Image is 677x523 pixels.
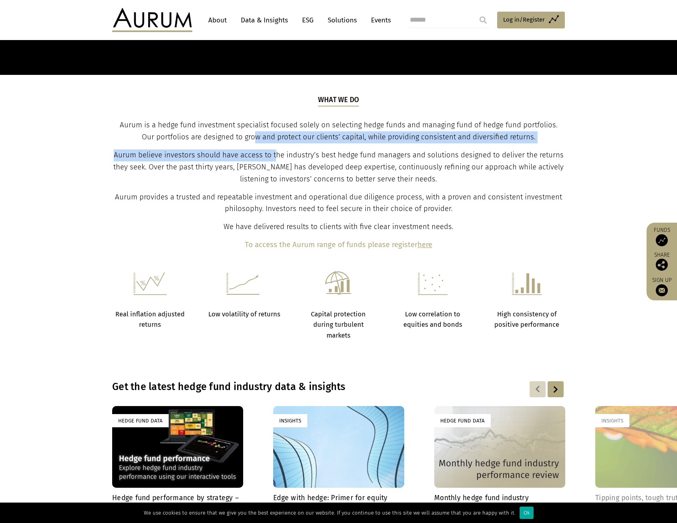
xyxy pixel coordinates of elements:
[434,494,565,511] h4: Monthly hedge fund industry performance review – [DATE]
[318,95,359,106] h5: What we do
[112,8,192,32] img: Aurum
[656,284,668,296] img: Sign up to our newsletter
[273,494,404,511] h4: Edge with hedge: Primer for equity long/short funds
[208,310,280,318] strong: Low volatility of returns
[494,310,559,328] strong: High consistency of positive performance
[273,414,307,427] div: Insights
[112,381,461,393] h3: Get the latest hedge fund industry data & insights
[503,15,545,24] span: Log in/Register
[651,227,673,246] a: Funds
[417,240,432,249] a: here
[115,310,185,328] strong: Real inflation adjusted returns
[311,310,366,339] strong: Capital protection during turbulent markets
[651,277,673,296] a: Sign up
[113,151,564,183] span: Aurum believe investors should have access to the industry’s best hedge fund managers and solutio...
[120,121,558,141] span: Aurum is a hedge fund investment specialist focused solely on selecting hedge funds and managing ...
[367,13,391,28] a: Events
[497,12,565,28] a: Log in/Register
[475,12,491,28] input: Submit
[115,193,562,213] span: Aurum provides a trusted and repeatable investment and operational due diligence process, with a ...
[324,13,361,28] a: Solutions
[245,240,417,249] b: To access the Aurum range of funds please register
[656,234,668,246] img: Access Funds
[595,414,629,427] div: Insights
[656,259,668,271] img: Share this post
[651,252,673,271] div: Share
[520,507,534,519] div: Ok
[112,494,243,511] h4: Hedge fund performance by strategy – explore
[403,310,462,328] strong: Low correlation to equities and bonds
[224,222,453,231] span: We have delivered results to clients with five clear investment needs.
[204,13,231,28] a: About
[298,13,318,28] a: ESG
[237,13,292,28] a: Data & Insights
[112,414,169,427] div: Hedge Fund Data
[434,414,491,427] div: Hedge Fund Data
